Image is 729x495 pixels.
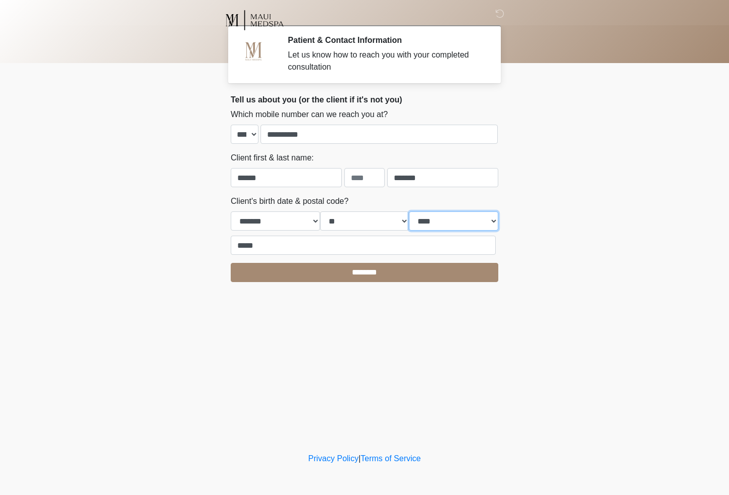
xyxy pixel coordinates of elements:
[358,454,360,463] a: |
[231,195,348,207] label: Client's birth date & postal code?
[231,152,314,164] label: Client first & last name:
[231,95,498,104] h2: Tell us about you (or the client if it's not you)
[238,35,269,66] img: Agent Avatar
[360,454,421,463] a: Terms of Service
[221,8,288,33] img: Maui MedSpa Logo
[308,454,359,463] a: Privacy Policy
[288,49,483,73] div: Let us know how to reach you with your completed consultation
[231,108,388,121] label: Which mobile number can we reach you at?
